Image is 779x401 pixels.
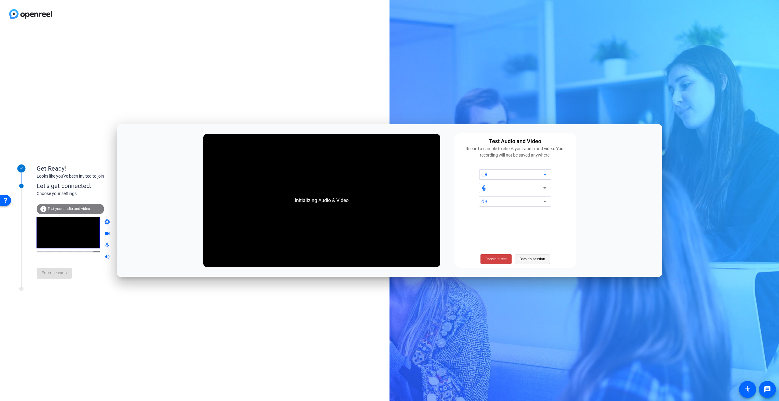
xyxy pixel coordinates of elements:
[485,256,507,262] span: Record a test
[458,146,573,158] div: Record a sample to check your audio and video. Your recording will not be saved anywhere.
[37,181,171,190] div: Let's get connected.
[520,253,545,265] span: Back to session
[104,219,111,226] mat-icon: camera
[104,230,111,238] mat-icon: videocam
[489,137,541,146] div: Test Audio and Video
[480,254,512,264] button: Record a test
[37,190,171,197] div: Choose your settings
[104,254,111,261] mat-icon: volume_up
[764,386,771,393] mat-icon: message
[37,173,159,179] div: Looks like you've been invited to join
[104,242,111,249] mat-icon: mic_none
[744,386,751,393] mat-icon: accessibility
[37,164,159,173] div: Get Ready!
[40,205,47,213] mat-icon: info
[289,191,355,210] div: Initializing Audio & Video
[515,254,550,264] button: Back to session
[48,207,90,211] span: Test your audio and video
